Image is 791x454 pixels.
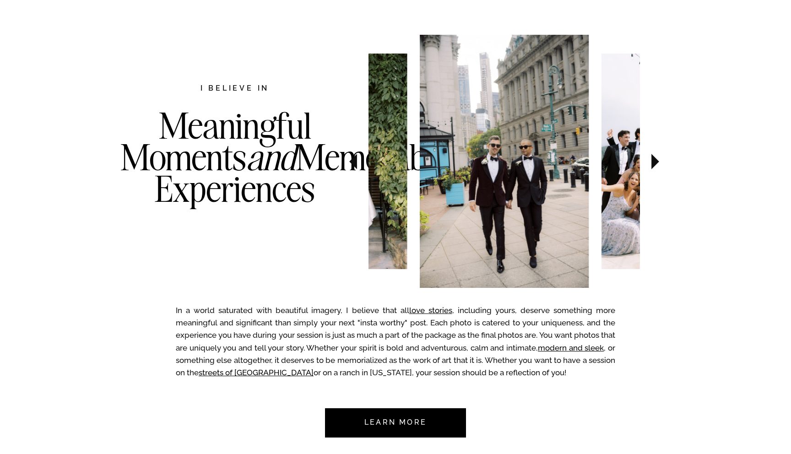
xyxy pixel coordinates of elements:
[199,368,314,377] a: streets of [GEOGRAPHIC_DATA]
[246,135,296,179] i: and
[176,304,615,384] p: In a world saturated with beautiful imagery, I believe that all , including yours, deserve someth...
[352,408,439,438] a: Learn more
[420,35,589,288] img: Newlyweds in downtown NYC wearing tuxes and boutonnieres
[120,110,349,242] h3: Meaningful Moments Memorable Experiences
[409,306,452,315] a: love stories
[538,343,604,352] a: modern and sleek
[152,83,318,95] h2: I believe in
[601,54,745,269] img: Wedding party cheering for the bride and groom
